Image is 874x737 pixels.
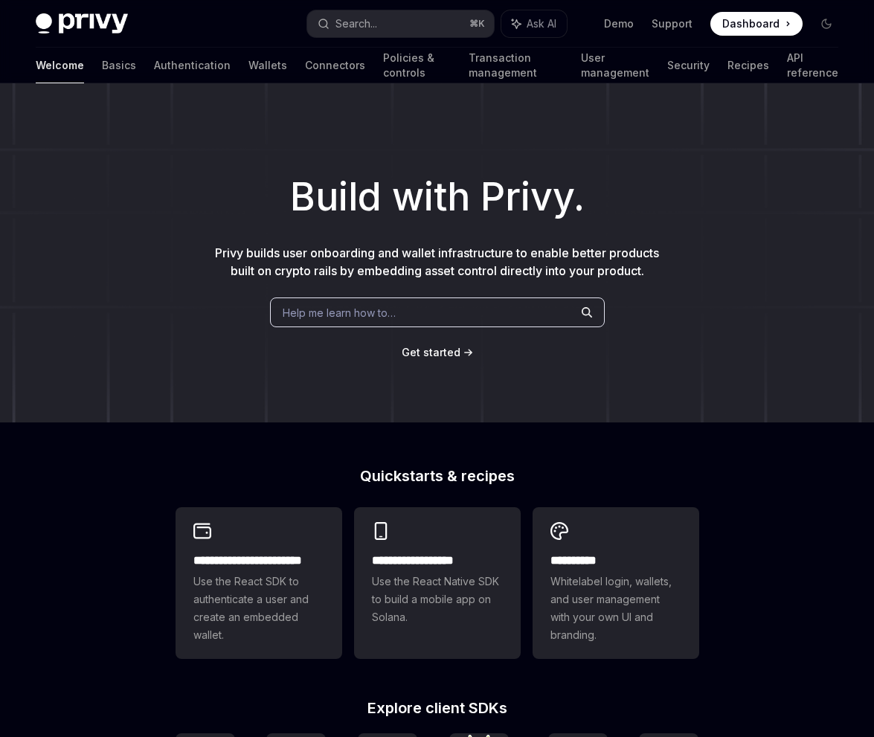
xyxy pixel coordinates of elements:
[469,18,485,30] span: ⌘ K
[307,10,494,37] button: Search...⌘K
[193,573,324,644] span: Use the React SDK to authenticate a user and create an embedded wallet.
[402,345,460,360] a: Get started
[372,573,503,626] span: Use the React Native SDK to build a mobile app on Solana.
[24,168,850,226] h1: Build with Privy.
[248,48,287,83] a: Wallets
[36,48,84,83] a: Welcome
[176,469,699,483] h2: Quickstarts & recipes
[527,16,556,31] span: Ask AI
[102,48,136,83] a: Basics
[722,16,780,31] span: Dashboard
[469,48,563,83] a: Transaction management
[354,507,521,659] a: **** **** **** ***Use the React Native SDK to build a mobile app on Solana.
[787,48,838,83] a: API reference
[154,48,231,83] a: Authentication
[727,48,769,83] a: Recipes
[550,573,681,644] span: Whitelabel login, wallets, and user management with your own UI and branding.
[176,701,699,715] h2: Explore client SDKs
[533,507,699,659] a: **** *****Whitelabel login, wallets, and user management with your own UI and branding.
[604,16,634,31] a: Demo
[501,10,567,37] button: Ask AI
[402,346,460,358] span: Get started
[215,245,659,278] span: Privy builds user onboarding and wallet infrastructure to enable better products built on crypto ...
[305,48,365,83] a: Connectors
[283,305,396,321] span: Help me learn how to…
[383,48,451,83] a: Policies & controls
[814,12,838,36] button: Toggle dark mode
[652,16,693,31] a: Support
[36,13,128,34] img: dark logo
[667,48,710,83] a: Security
[710,12,803,36] a: Dashboard
[581,48,649,83] a: User management
[335,15,377,33] div: Search...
